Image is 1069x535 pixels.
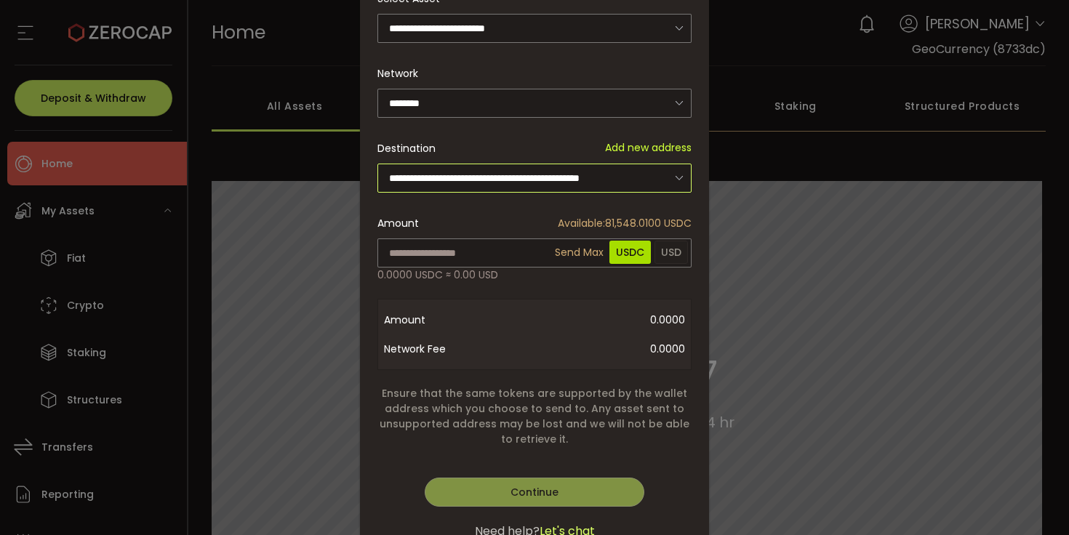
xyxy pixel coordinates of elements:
[425,478,644,507] button: Continue
[377,216,419,231] span: Amount
[609,241,651,264] span: USDC
[553,238,606,267] span: Send Max
[605,140,692,156] span: Add new address
[384,305,500,334] span: Amount
[377,141,436,156] span: Destination
[558,216,605,230] span: Available:
[996,465,1069,535] div: Widżet czatu
[377,267,498,283] span: 0.0000 USDC ≈ 0.00 USD
[384,334,500,363] span: Network Fee
[377,66,427,81] label: Network
[996,465,1069,535] iframe: Chat Widget
[654,241,688,264] span: USD
[511,485,558,499] span: Continue
[377,386,692,447] span: Ensure that the same tokens are supported by the wallet address which you choose to send to. Any ...
[500,334,685,363] span: 0.0000
[558,216,692,231] span: 81,548.0100 USDC
[500,305,685,334] span: 0.0000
